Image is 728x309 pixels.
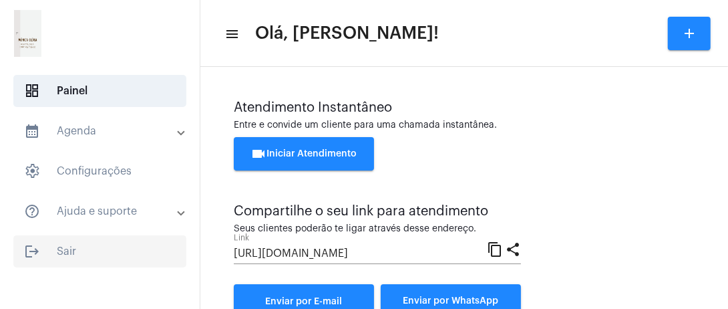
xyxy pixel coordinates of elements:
mat-icon: add [681,25,697,41]
mat-icon: share [505,241,521,257]
mat-icon: sidenav icon [24,203,40,219]
span: Enviar por E-mail [266,297,343,306]
div: Atendimento Instantâneo [234,100,695,115]
img: 21e865a3-0c32-a0ee-b1ff-d681ccd3ac4b.png [11,7,45,60]
div: Entre e convide um cliente para uma chamada instantânea. [234,120,695,130]
span: Olá, [PERSON_NAME]! [255,23,439,44]
button: Iniciar Atendimento [234,137,374,171]
mat-icon: sidenav icon [24,243,40,260]
mat-icon: content_copy [487,241,503,257]
span: Configurações [13,155,186,187]
span: Painel [13,75,186,107]
span: sidenav icon [24,83,40,99]
span: sidenav icon [24,163,40,179]
span: Enviar por WhatsApp [403,296,499,306]
mat-icon: sidenav icon [24,123,40,139]
mat-expansion-panel-header: sidenav iconAjuda e suporte [8,195,200,227]
mat-icon: sidenav icon [224,26,238,42]
span: Sair [13,235,186,268]
div: Seus clientes poderão te ligar através desse endereço. [234,224,521,234]
span: Iniciar Atendimento [251,149,357,159]
mat-panel-title: Ajuda e suporte [24,203,178,219]
div: Compartilhe o seu link para atendimento [234,204,521,219]
mat-panel-title: Agenda [24,123,178,139]
mat-expansion-panel-header: sidenav iconAgenda [8,115,200,147]
mat-icon: videocam [251,146,267,162]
